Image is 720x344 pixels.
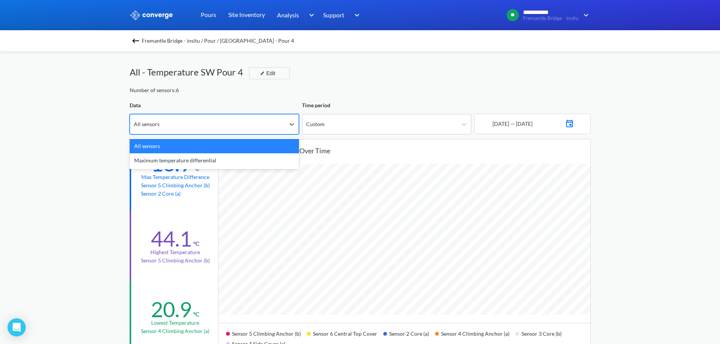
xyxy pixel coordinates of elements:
div: Open Intercom Messenger [8,318,26,336]
p: Sensor 5 Climbing Anchor (b) [141,256,210,265]
div: Maximum temperature differential [130,153,299,168]
div: Highest temperature [150,248,200,256]
button: Edit [249,67,290,79]
div: [DATE] — [DATE] [491,120,533,128]
div: Data [130,101,299,110]
span: Fremantle Bridge - insitu / Pour / [GEOGRAPHIC_DATA] - Pour 4 [142,35,294,46]
div: Temperature recorded over time [231,145,590,156]
p: Sensor 5 Climbing Anchor (b) [141,181,210,190]
span: Support [323,10,344,20]
img: downArrow.svg [304,11,316,20]
div: 44.1 [151,226,192,251]
div: All - Temperature SW Pour 4 [130,65,249,79]
div: All sensors [130,139,299,153]
img: edit-icon.svg [260,71,265,76]
div: Sensor 2 Core (a) [383,328,435,338]
div: Time period [302,101,471,110]
p: Sensor 2 Core (a) [141,190,210,198]
div: Sensor 5 Climbing Anchor (b) [226,328,307,338]
p: Sensor 4 Climbing Anchor (a) [141,327,209,335]
div: Max temperature difference [141,173,209,181]
span: Analysis [277,10,299,20]
img: calendar_icon_blu.svg [565,117,574,128]
div: Sensor 4 Climbing Anchor (a) [435,328,516,338]
div: All sensors [134,120,159,128]
div: Sensor 6 Central Top Cover [307,328,383,338]
img: downArrow.svg [579,11,591,20]
div: Sensor 3 Core (b) [516,328,568,338]
div: Number of sensors: 6 [130,86,179,94]
span: Fremantle Bridge - insitu [523,15,579,21]
img: backspace.svg [131,36,140,45]
img: downArrow.svg [350,11,362,20]
div: Custom [306,120,325,128]
div: Edit [257,69,277,78]
img: logo_ewhite.svg [130,10,173,20]
div: Lowest temperature [151,319,199,327]
div: 20.9 [151,296,192,322]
